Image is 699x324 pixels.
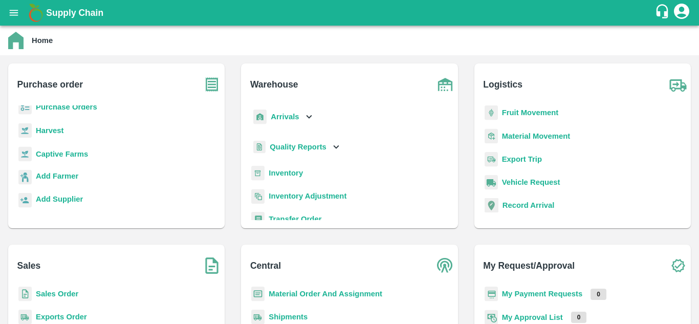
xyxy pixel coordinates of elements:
[672,2,691,24] div: account of current user
[36,172,78,180] b: Add Farmer
[502,132,571,140] a: Material Movement
[18,193,32,208] img: supplier
[36,195,83,203] b: Add Supplier
[32,36,53,45] b: Home
[591,289,606,300] p: 0
[18,100,32,115] img: reciept
[251,189,265,204] img: inventory
[485,287,498,301] img: payment
[199,72,225,97] img: purchase
[250,77,298,92] b: Warehouse
[251,287,265,301] img: centralMaterial
[17,258,41,273] b: Sales
[36,126,63,135] a: Harvest
[36,313,87,321] a: Exports Order
[251,212,265,227] img: whTransfer
[269,192,346,200] a: Inventory Adjustment
[2,1,26,25] button: open drawer
[485,128,498,144] img: material
[253,110,267,124] img: whArrival
[502,290,583,298] a: My Payment Requests
[36,290,78,298] a: Sales Order
[432,72,458,97] img: warehouse
[18,123,32,138] img: harvest
[502,178,560,186] a: Vehicle Request
[253,141,266,154] img: qualityReport
[250,258,281,273] b: Central
[36,170,78,184] a: Add Farmer
[654,4,672,22] div: customer-support
[485,152,498,167] img: delivery
[36,103,97,111] a: Purchase Orders
[483,258,575,273] b: My Request/Approval
[17,77,83,92] b: Purchase order
[502,313,563,321] a: My Approval List
[269,290,382,298] a: Material Order And Assignment
[251,105,315,128] div: Arrivals
[270,143,326,151] b: Quality Reports
[26,3,46,23] img: logo
[18,170,32,185] img: farmer
[269,169,303,177] a: Inventory
[571,312,587,323] p: 0
[36,150,88,158] a: Captive Farms
[269,313,308,321] a: Shipments
[46,6,654,20] a: Supply Chain
[18,146,32,162] img: harvest
[502,155,542,163] a: Export Trip
[485,105,498,120] img: fruit
[502,109,559,117] a: Fruit Movement
[665,72,691,97] img: truck
[251,166,265,181] img: whInventory
[251,137,342,158] div: Quality Reports
[665,253,691,278] img: check
[199,253,225,278] img: soSales
[432,253,458,278] img: central
[485,175,498,190] img: vehicle
[46,8,103,18] b: Supply Chain
[18,287,32,301] img: sales
[269,215,321,223] a: Transfer Order
[36,193,83,207] a: Add Supplier
[485,198,498,212] img: recordArrival
[503,201,555,209] a: Record Arrival
[271,113,299,121] b: Arrivals
[483,77,522,92] b: Logistics
[8,32,24,49] img: home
